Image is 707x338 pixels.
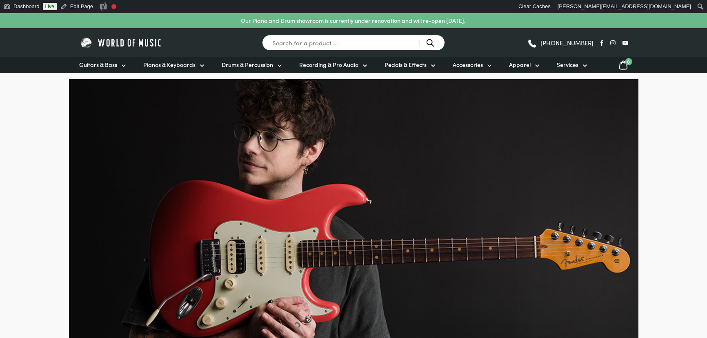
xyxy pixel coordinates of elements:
[527,37,594,49] a: [PHONE_NUMBER]
[79,60,117,69] span: Guitars & Bass
[385,60,427,69] span: Pedals & Effects
[222,60,273,69] span: Drums & Percussion
[299,60,358,69] span: Recording & Pro Audio
[79,36,163,49] img: World of Music
[625,58,632,65] span: 0
[43,3,57,10] a: Live
[143,60,196,69] span: Pianos & Keyboards
[557,60,578,69] span: Services
[540,40,594,46] span: [PHONE_NUMBER]
[262,35,445,51] input: Search for a product ...
[111,4,116,9] div: Needs improvement
[589,248,707,338] iframe: Chat with our support team
[241,16,465,25] p: Our Piano and Drum showroom is currently under renovation and will re-open [DATE].
[453,60,483,69] span: Accessories
[509,60,531,69] span: Apparel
